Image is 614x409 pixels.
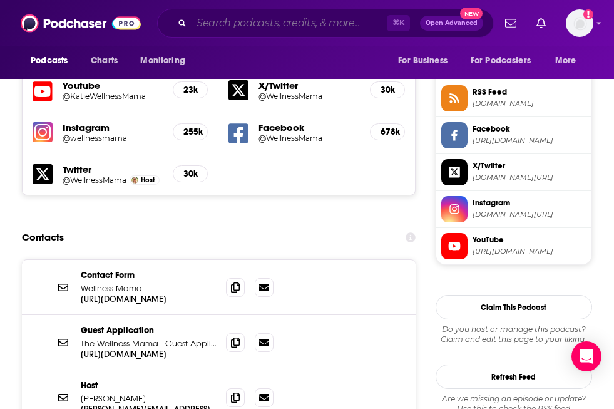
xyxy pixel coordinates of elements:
[81,349,216,360] p: [URL][DOMAIN_NAME]
[436,324,592,344] div: Claim and edit this page to your liking.
[398,52,448,70] span: For Business
[258,91,349,101] h5: @WellnessMama
[141,176,155,184] span: Host
[63,133,153,143] h5: @wellnessmama
[473,197,586,209] span: Instagram
[63,163,163,175] h5: Twitter
[81,270,216,281] p: Contact Form
[81,393,216,404] p: [PERSON_NAME]
[63,122,163,133] h5: Instagram
[131,177,138,184] img: Katie Wells
[473,99,586,108] span: feeds.buzzsprout.com
[21,11,141,35] img: Podchaser - Follow, Share and Rate Podcasts
[473,136,586,145] span: https://www.facebook.com/WellnessMama
[63,133,163,143] a: @wellnessmama
[81,294,216,304] p: [URL][DOMAIN_NAME]
[426,20,478,26] span: Open Advanced
[183,85,197,95] h5: 23k
[566,9,593,37] button: Show profile menu
[258,133,349,143] h5: @WellnessMama
[460,8,483,19] span: New
[441,159,586,185] a: X/Twitter[DOMAIN_NAME][URL]
[192,13,387,33] input: Search podcasts, credits, & more...
[531,13,551,34] a: Show notifications dropdown
[546,49,592,73] button: open menu
[441,85,586,111] a: RSS Feed[DOMAIN_NAME]
[131,49,201,73] button: open menu
[33,122,53,142] img: iconImage
[81,380,216,391] p: Host
[473,86,586,98] span: RSS Feed
[473,210,586,219] span: instagram.com/wellnessmama
[436,295,592,319] button: Claim This Podcast
[81,338,216,349] p: The Wellness Mama - Guest Application
[22,49,84,73] button: open menu
[473,173,586,182] span: twitter.com/WellnessMama
[63,175,126,185] a: @WellnessMama
[583,9,593,19] svg: Add a profile image
[566,9,593,37] img: User Profile
[157,9,494,38] div: Search podcasts, credits, & more...
[63,80,163,91] h5: Youtube
[555,52,576,70] span: More
[381,127,394,137] h5: 678k
[140,52,185,70] span: Monitoring
[473,234,586,246] span: YouTube
[258,80,359,91] h5: X/Twitter
[500,13,521,34] a: Show notifications dropdown
[436,365,592,389] button: Refresh Feed
[183,127,197,137] h5: 255k
[81,325,216,336] p: Guest Application
[381,85,394,95] h5: 30k
[31,52,68,70] span: Podcasts
[441,233,586,259] a: YouTube[URL][DOMAIN_NAME]
[258,91,359,101] a: @WellnessMama
[258,133,359,143] a: @WellnessMama
[387,15,410,31] span: ⌘ K
[63,91,153,101] h5: @KatieWellnessMama
[91,52,118,70] span: Charts
[566,9,593,37] span: Logged in as AutumnKatie
[473,247,586,256] span: https://www.youtube.com/@KatieWellnessMama
[183,168,197,179] h5: 30k
[436,324,592,334] span: Do you host or manage this podcast?
[258,122,359,133] h5: Facebook
[471,52,531,70] span: For Podcasters
[81,283,216,294] p: Wellness Mama
[441,196,586,222] a: Instagram[DOMAIN_NAME][URL]
[420,16,483,31] button: Open AdvancedNew
[441,122,586,148] a: Facebook[URL][DOMAIN_NAME]
[22,225,64,249] h2: Contacts
[473,123,586,135] span: Facebook
[571,341,601,371] div: Open Intercom Messenger
[389,49,463,73] button: open menu
[83,49,125,73] a: Charts
[63,91,163,101] a: @KatieWellnessMama
[473,160,586,172] span: X/Twitter
[463,49,549,73] button: open menu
